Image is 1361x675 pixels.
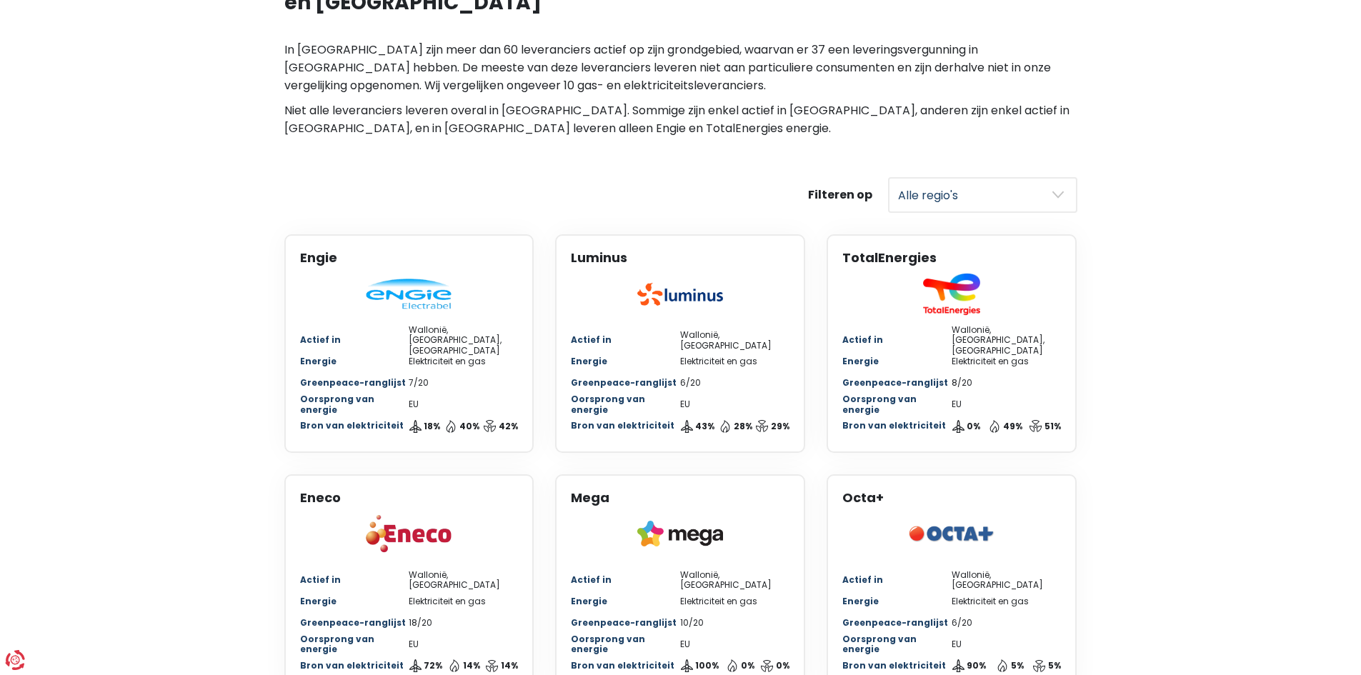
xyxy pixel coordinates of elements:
[842,356,952,366] div: Energie
[1030,420,1061,433] button: 51%
[409,399,518,409] div: EU
[680,356,789,366] div: Elektriciteit en gas
[726,659,754,672] button: 0%
[366,514,452,554] img: Eneco
[284,101,1077,137] p: Niet alle leveranciers leveren overal in [GEOGRAPHIC_DATA]. Sommige zijn enkel actief in [GEOGRAP...
[952,378,1061,388] div: 8/20
[409,420,440,433] button: 18%
[571,421,680,431] div: Bron van elektriciteit
[842,335,952,345] div: Actief in
[300,250,519,266] div: Engie
[300,634,409,655] div: Oorsprong van energie
[571,596,680,606] div: Energie
[571,378,680,388] div: Greenpeace-ranglijst
[284,41,1077,94] p: In [GEOGRAPHIC_DATA] zijn meer dan 60 leveranciers actief op zijn grondgebied, waarvan er 37 een ...
[409,356,518,366] div: Elektriciteit en gas
[300,596,409,606] div: Energie
[680,618,789,628] div: 10/20
[842,421,952,431] div: Bron van elektriciteit
[409,378,518,388] div: 7/20
[996,659,1024,672] button: 5%
[448,659,480,672] button: 14%
[680,420,714,433] button: 43%
[952,659,986,672] button: 90%
[680,330,789,351] div: Wallonië, [GEOGRAPHIC_DATA]
[842,250,1061,266] div: TotalEnergies
[571,335,680,345] div: Actief in
[909,526,994,542] img: Octa+
[808,188,872,201] label: Filteren op
[988,420,1022,433] button: 49%
[300,575,409,585] div: Actief in
[952,570,1061,591] div: Wallonië, [GEOGRAPHIC_DATA]
[300,356,409,366] div: Energie
[761,659,789,672] button: 0%
[842,634,952,655] div: Oorsprong van energie
[842,378,952,388] div: Greenpeace-ranglijst
[571,394,680,415] div: Oorsprong van energie
[300,378,409,388] div: Greenpeace-ranglijst
[680,378,789,388] div: 6/20
[300,661,409,671] div: Bron van elektriciteit
[300,421,409,431] div: Bron van elektriciteit
[952,420,980,433] button: 0%
[409,596,518,606] div: Elektriciteit en gas
[842,394,952,415] div: Oorsprong van energie
[409,639,518,649] div: EU
[300,335,409,345] div: Actief in
[952,399,1061,409] div: EU
[842,661,952,671] div: Bron van elektriciteit
[571,661,680,671] div: Bron van elektriciteit
[952,618,1061,628] div: 6/20
[842,596,952,606] div: Energie
[842,618,952,628] div: Greenpeace-ranglijst
[300,394,409,415] div: Oorsprong van energie
[719,420,752,433] button: 28%
[637,283,723,306] img: Luminus
[484,420,518,433] button: 42%
[571,575,680,585] div: Actief in
[1033,659,1061,672] button: 5%
[952,356,1061,366] div: Elektriciteit en gas
[756,420,789,433] button: 29%
[680,399,789,409] div: EU
[571,356,680,366] div: Energie
[486,659,518,672] button: 14%
[912,273,992,316] img: TotalEnergies
[366,279,452,310] img: Engie
[680,596,789,606] div: Elektriciteit en gas
[571,618,680,628] div: Greenpeace-ranglijst
[571,490,789,506] div: Mega
[637,521,723,546] img: Mega
[409,659,442,672] button: 72%
[571,250,789,266] div: Luminus
[444,420,479,433] button: 40%
[409,570,518,591] div: Wallonië, [GEOGRAPHIC_DATA]
[409,325,518,356] div: Wallonië, [GEOGRAPHIC_DATA], [GEOGRAPHIC_DATA]
[680,659,719,672] button: 100%
[842,575,952,585] div: Actief in
[571,634,680,655] div: Oorsprong van energie
[952,325,1061,356] div: Wallonië, [GEOGRAPHIC_DATA], [GEOGRAPHIC_DATA]
[842,490,1061,506] div: Octa+
[952,639,1061,649] div: EU
[952,596,1061,606] div: Elektriciteit en gas
[409,618,518,628] div: 18/20
[680,570,789,591] div: Wallonië, [GEOGRAPHIC_DATA]
[300,490,519,506] div: Eneco
[680,639,789,649] div: EU
[300,618,409,628] div: Greenpeace-ranglijst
